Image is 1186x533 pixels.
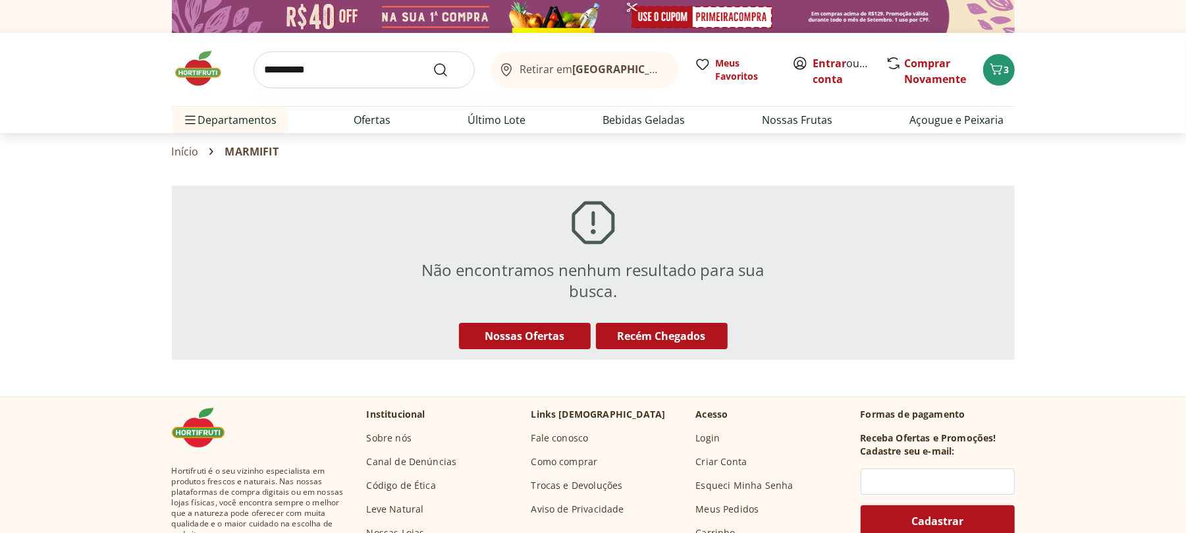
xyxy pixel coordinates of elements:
img: Hortifruti [172,408,238,447]
span: 3 [1004,63,1010,76]
span: Nossas Ofertas [485,329,564,343]
a: Açougue e Peixaria [910,112,1004,128]
span: Departamentos [182,104,277,136]
a: Sobre nós [367,432,412,445]
h3: Cadastre seu e-mail: [861,445,955,458]
a: Canal de Denúncias [367,455,457,468]
a: Entrar [813,56,847,70]
span: MARMIFIT [225,146,278,157]
a: Esqueci Minha Senha [696,479,794,492]
a: Bebidas Geladas [603,112,686,128]
a: Aviso de Privacidade [531,503,624,516]
p: Formas de pagamento [861,408,1015,421]
a: Meus Pedidos [696,503,759,516]
b: [GEOGRAPHIC_DATA]/[GEOGRAPHIC_DATA] [572,62,794,76]
a: Trocas e Devoluções [531,479,623,492]
a: Meus Favoritos [695,57,776,83]
p: Links [DEMOGRAPHIC_DATA] [531,408,666,421]
a: Código de Ética [367,479,436,492]
span: Meus Favoritos [716,57,776,83]
button: Retirar em[GEOGRAPHIC_DATA]/[GEOGRAPHIC_DATA] [491,51,679,88]
a: Como comprar [531,455,598,468]
a: Criar Conta [696,455,747,468]
a: Comprar Novamente [905,56,967,86]
button: Submit Search [433,62,464,78]
button: Recém Chegados [596,323,728,349]
button: Carrinho [983,54,1015,86]
a: Leve Natural [367,503,424,516]
button: Menu [182,104,198,136]
span: ou [813,55,872,87]
input: search [254,51,475,88]
span: Recém Chegados [618,329,706,343]
a: Último Lote [468,112,526,128]
p: Institucional [367,408,425,421]
a: Fale conosco [531,432,589,445]
h2: Não encontramos nenhum resultado para sua busca. [405,260,781,302]
a: Ofertas [354,112,391,128]
a: Início [172,146,199,157]
span: Cadastrar [911,516,963,526]
p: Acesso [696,408,728,421]
img: Hortifruti [172,49,238,88]
a: Nossas Frutas [763,112,833,128]
a: Login [696,432,720,445]
button: Nossas Ofertas [459,323,591,349]
a: Criar conta [813,56,886,86]
span: Retirar em [520,63,665,75]
h3: Receba Ofertas e Promoções! [861,432,996,445]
